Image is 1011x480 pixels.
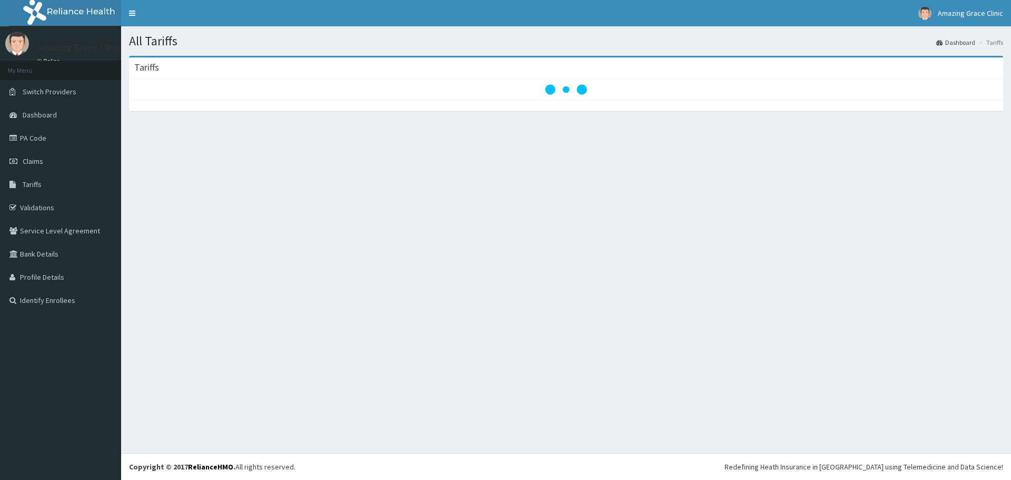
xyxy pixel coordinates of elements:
[37,43,122,52] p: Amazing Grace Clinic
[918,7,931,20] img: User Image
[23,156,43,166] span: Claims
[188,462,233,472] a: RelianceHMO
[545,68,587,111] svg: audio-loading
[976,38,1003,47] li: Tariffs
[129,34,1003,48] h1: All Tariffs
[134,63,159,72] h3: Tariffs
[936,38,975,47] a: Dashboard
[5,32,29,55] img: User Image
[121,453,1011,480] footer: All rights reserved.
[23,180,42,189] span: Tariffs
[37,57,62,65] a: Online
[725,462,1003,472] div: Redefining Heath Insurance in [GEOGRAPHIC_DATA] using Telemedicine and Data Science!
[938,8,1003,18] span: Amazing Grace Clinic
[23,87,76,96] span: Switch Providers
[23,110,57,120] span: Dashboard
[129,462,235,472] strong: Copyright © 2017 .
